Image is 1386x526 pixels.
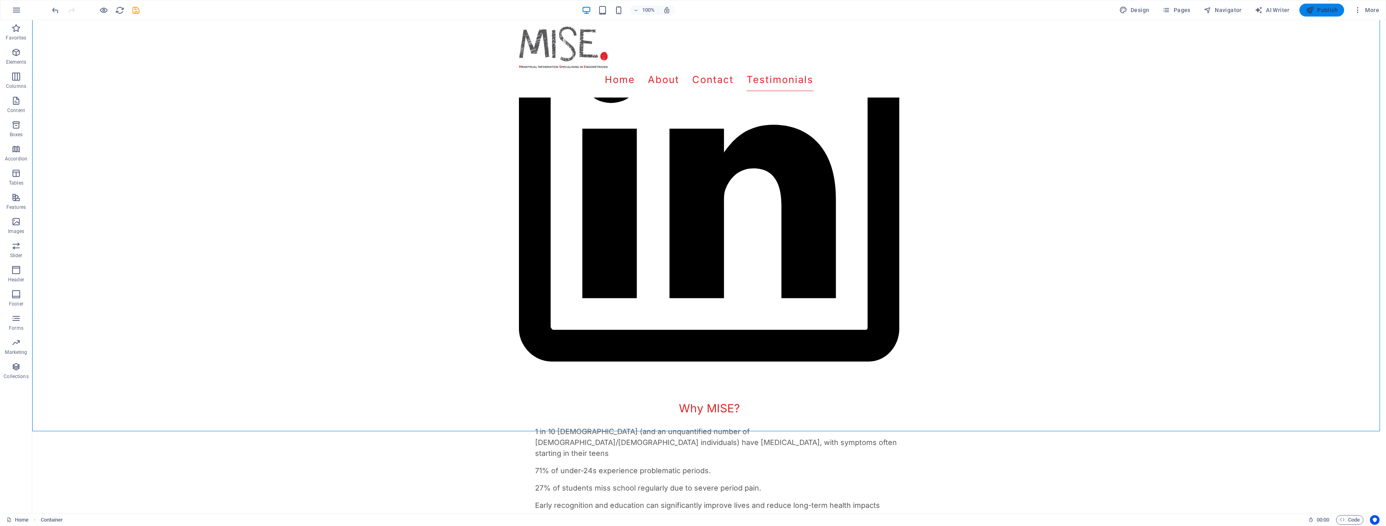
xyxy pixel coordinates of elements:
[663,6,670,14] i: On resize automatically adjust zoom level to fit chosen device.
[630,5,659,15] button: 100%
[1351,4,1382,17] button: More
[1116,4,1153,17] div: Design (Ctrl+Alt+Y)
[1308,515,1330,525] h6: Session time
[1251,4,1293,17] button: AI Writer
[1354,6,1379,14] span: More
[1255,6,1290,14] span: AI Writer
[115,5,124,15] button: reload
[6,515,29,525] a: Click to cancel selection. Double-click to open Pages
[9,325,23,331] p: Forms
[1317,515,1329,525] span: 00 00
[41,515,63,525] nav: breadcrumb
[1200,4,1245,17] button: Navigator
[9,180,23,186] p: Tables
[8,228,25,235] p: Images
[7,107,25,114] p: Content
[41,515,63,525] span: Click to select. Double-click to edit
[1162,6,1190,14] span: Pages
[6,59,27,65] p: Elements
[1159,4,1193,17] button: Pages
[5,349,27,356] p: Marketing
[1322,517,1324,523] span: :
[1340,515,1360,525] span: Code
[6,204,26,210] p: Features
[1336,515,1363,525] button: Code
[1370,515,1380,525] button: Usercentrics
[1306,6,1338,14] span: Publish
[5,156,27,162] p: Accordion
[8,277,24,283] p: Header
[642,5,655,15] h6: 100%
[10,252,23,259] p: Slider
[1119,6,1149,14] span: Design
[6,83,26,89] p: Columns
[1116,4,1153,17] button: Design
[131,5,141,15] button: save
[10,131,23,138] p: Boxes
[51,6,60,15] i: Undo: Change text (Ctrl+Z)
[99,5,108,15] button: Click here to leave preview mode and continue editing
[6,35,26,41] p: Favorites
[4,373,28,380] p: Collections
[1203,6,1242,14] span: Navigator
[115,6,124,15] i: Reload page
[131,6,141,15] i: Save (Ctrl+S)
[9,301,23,307] p: Footer
[1299,4,1344,17] button: Publish
[50,5,60,15] button: undo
